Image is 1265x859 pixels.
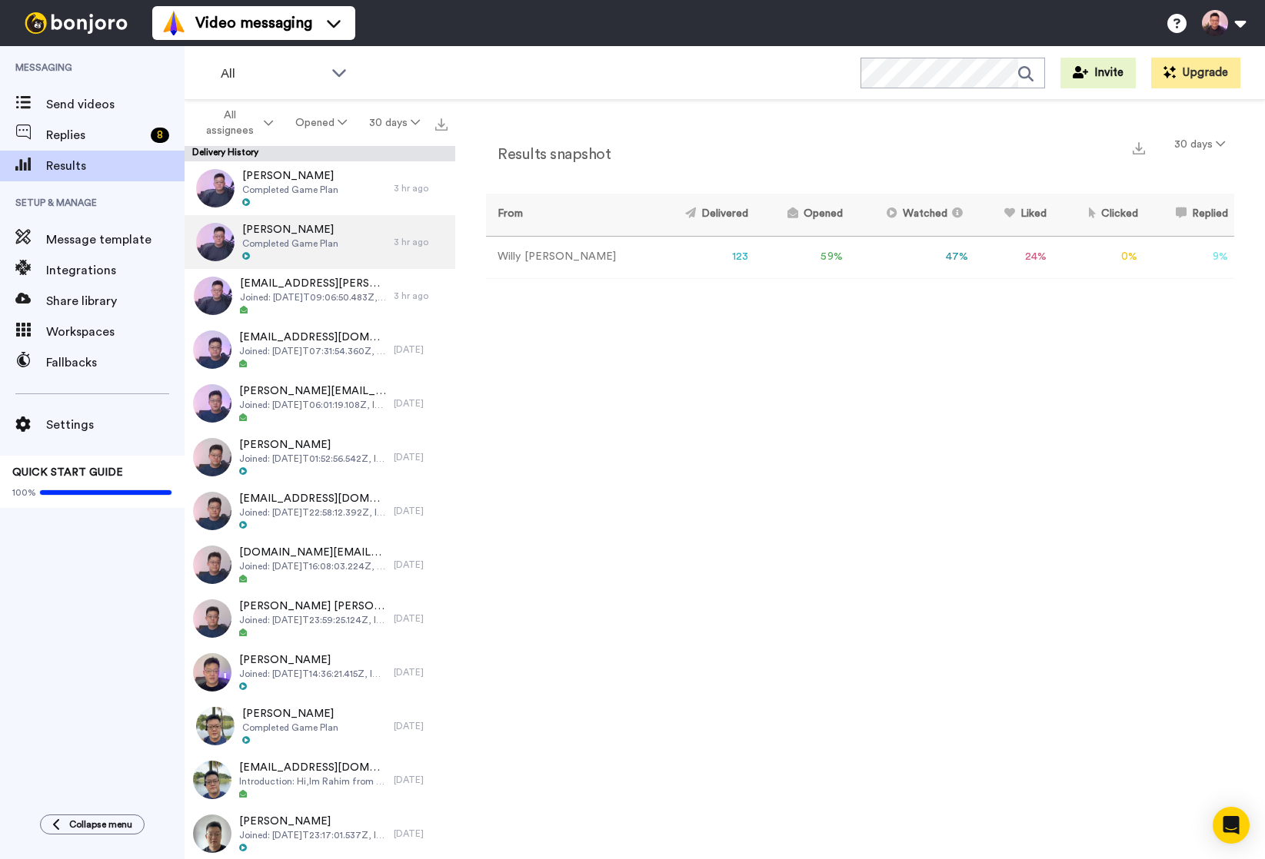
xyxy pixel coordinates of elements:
span: Joined: [DATE]T23:17:01.537Z, Introduction: Hi [PERSON_NAME], Im [PERSON_NAME] from SG and am cur... [239,829,386,841]
div: 3 hr ago [394,182,448,194]
th: Opened [754,194,848,236]
td: 59 % [754,236,848,278]
span: QUICK START GUIDE [12,467,123,478]
img: 16b96350-813e-49a0-9921-e42c7a640e92-thumb.jpg [196,707,235,745]
span: Integrations [46,261,185,280]
span: Joined: [DATE]T16:08:03.224Z, Introduction: Hi I am [PERSON_NAME] and I live in [GEOGRAPHIC_DATA]... [239,560,386,572]
a: [DOMAIN_NAME][EMAIL_ADDRESS][DOMAIN_NAME]Joined: [DATE]T16:08:03.224Z, Introduction: Hi I am [PER... [185,538,455,592]
div: [DATE] [394,774,448,786]
span: Introduction: Hi,Im Rahim from [GEOGRAPHIC_DATA]. Im working as safety coordinator,looking for op... [239,775,386,788]
div: [DATE] [394,827,448,840]
span: All assignees [198,108,261,138]
div: Delivery History [185,146,455,161]
div: [DATE] [394,559,448,571]
span: [PERSON_NAME] [PERSON_NAME] [239,599,386,614]
div: [DATE] [394,505,448,517]
div: [DATE] [394,612,448,625]
div: [DATE] [394,343,448,356]
span: All [221,65,324,83]
div: [DATE] [394,397,448,410]
button: Invite [1060,58,1136,88]
div: [DATE] [394,451,448,463]
td: 9 % [1144,236,1234,278]
div: 3 hr ago [394,236,448,248]
span: Joined: [DATE]T09:06:50.483Z, Introduction: I’m Gem from [GEOGRAPHIC_DATA] working as IT. [240,291,386,303]
td: 123 [651,236,754,278]
img: fed41a3d-4fbb-452d-bd00-493e7d463429-thumb.jpg [196,169,235,207]
span: Completed Game Plan [242,721,338,734]
span: [EMAIL_ADDRESS][PERSON_NAME][DOMAIN_NAME] [240,276,386,291]
button: 30 days [358,109,431,137]
a: [PERSON_NAME][EMAIL_ADDRESS][DOMAIN_NAME]Joined: [DATE]T06:01:19.108Z, Introduction: Hi [PERSON_N... [185,376,455,430]
img: 622f4006-5104-4f69-b43d-5a8b40bb87ad-thumb.jpg [193,761,231,799]
a: [EMAIL_ADDRESS][DOMAIN_NAME]Joined: [DATE]T22:58:12.392Z, Introduction: Hello everyone. I am [PER... [185,484,455,538]
span: Workspaces [46,323,185,341]
img: fd886d77-dfca-42e3-b1d2-4a97e6e4bb2a-thumb.jpg [193,384,231,423]
img: a4ea7030-76c2-4225-ab63-91a46462abf9-thumb.jpg [193,492,231,530]
td: 0 % [1053,236,1144,278]
a: [PERSON_NAME] [PERSON_NAME]Joined: [DATE]T23:59:25.124Z, Introduction: 1Huei [PERSON_NAME]• 1mHi ... [185,592,455,645]
div: Open Intercom Messenger [1213,807,1250,844]
span: Video messaging [195,12,312,34]
span: [PERSON_NAME] [242,168,338,184]
span: Joined: [DATE]T22:58:12.392Z, Introduction: Hello everyone. I am [PERSON_NAME] from [GEOGRAPHIC_D... [239,506,386,519]
span: [PERSON_NAME] [242,222,338,237]
div: 8 [151,128,169,143]
span: Joined: [DATE]T01:52:56.542Z, Introduction: Hi I am [PERSON_NAME] from [GEOGRAPHIC_DATA]. Working... [239,453,386,465]
button: 30 days [1165,131,1234,158]
span: [DOMAIN_NAME][EMAIL_ADDRESS][DOMAIN_NAME] [239,545,386,560]
button: Upgrade [1151,58,1240,88]
th: Replied [1144,194,1234,236]
h2: Results snapshot [486,146,611,163]
a: [EMAIL_ADDRESS][DOMAIN_NAME]Joined: [DATE]T07:31:54.360Z, Introduction: Hi I'm [PERSON_NAME], I'm... [185,323,455,376]
span: Settings [46,416,185,434]
span: Collapse menu [69,818,132,831]
span: Joined: [DATE]T06:01:19.108Z, Introduction: Hi [PERSON_NAME]’m [PERSON_NAME] from [GEOGRAPHIC_DAT... [239,399,386,411]
td: Willy [PERSON_NAME] [486,236,651,278]
span: Joined: [DATE]T14:36:21.415Z, Introduction: Hi I am [PERSON_NAME] from [GEOGRAPHIC_DATA]. I do fx... [239,668,386,680]
span: Results [46,157,185,175]
button: Opened [285,109,358,137]
img: 2bfeec0d-413e-4275-b01a-c0c510d6474f-thumb.jpg [193,814,231,853]
span: Joined: [DATE]T07:31:54.360Z, Introduction: Hi I'm [PERSON_NAME], I'm an engineer hoping to explo... [239,345,386,357]
span: [PERSON_NAME] [242,706,338,721]
td: 24 % [974,236,1053,278]
a: [PERSON_NAME]Joined: [DATE]T14:36:21.415Z, Introduction: Hi I am [PERSON_NAME] from [GEOGRAPHIC_D... [185,645,455,699]
img: 0bb72bff-7fd5-4455-ba78-32cefb993e64-thumb.jpg [193,330,231,369]
button: All assignees [188,101,285,144]
button: Export all results that match these filters now. [431,111,452,134]
span: 100% [12,486,36,499]
span: [EMAIL_ADDRESS][DOMAIN_NAME] [239,491,386,506]
td: 47 % [849,236,974,278]
img: export.svg [1133,142,1145,154]
img: vm-color.svg [161,11,186,35]
span: [PERSON_NAME] [239,814,386,829]
span: Send videos [46,95,185,114]
span: [EMAIL_ADDRESS][DOMAIN_NAME] [239,330,386,345]
th: Liked [974,194,1053,236]
a: [EMAIL_ADDRESS][DOMAIN_NAME]Introduction: Hi,Im Rahim from [GEOGRAPHIC_DATA]. Im working as safet... [185,753,455,807]
img: 930d1414-f800-45b4-b31f-7fa89126ead2-thumb.jpg [193,653,231,692]
th: Clicked [1053,194,1144,236]
th: From [486,194,651,236]
span: [PERSON_NAME] [239,437,386,453]
span: Replies [46,126,145,144]
th: Watched [849,194,974,236]
div: [DATE] [394,720,448,732]
span: Message template [46,231,185,249]
span: Completed Game Plan [242,237,338,250]
div: [DATE] [394,666,448,678]
span: Joined: [DATE]T23:59:25.124Z, Introduction: 1Huei [PERSON_NAME]• 1mHi my name is [PERSON_NAME], f... [239,614,386,626]
img: bj-logo-header-white.svg [18,12,134,34]
span: Fallbacks [46,353,185,372]
button: Export a summary of each team member’s results that match this filter now. [1128,136,1150,158]
a: [PERSON_NAME]Completed Game Plan[DATE] [185,699,455,753]
img: aaea812e-17ff-44f5-8f92-c64952ec4aa3-thumb.jpg [196,223,235,261]
img: 30cddb80-8489-4563-ac5d-e090f606ef9b-thumb.jpg [193,599,231,638]
span: [EMAIL_ADDRESS][DOMAIN_NAME] [239,760,386,775]
img: 550075c6-be2b-4c3d-96bf-7f7bace087ee-thumb.jpg [193,546,231,584]
img: b7e79670-0521-4dfb-9dd3-4d4138df42ed-thumb.jpg [193,438,231,476]
a: [EMAIL_ADDRESS][PERSON_NAME][DOMAIN_NAME]Joined: [DATE]T09:06:50.483Z, Introduction: I’m Gem from... [185,269,455,323]
img: export.svg [435,118,448,131]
